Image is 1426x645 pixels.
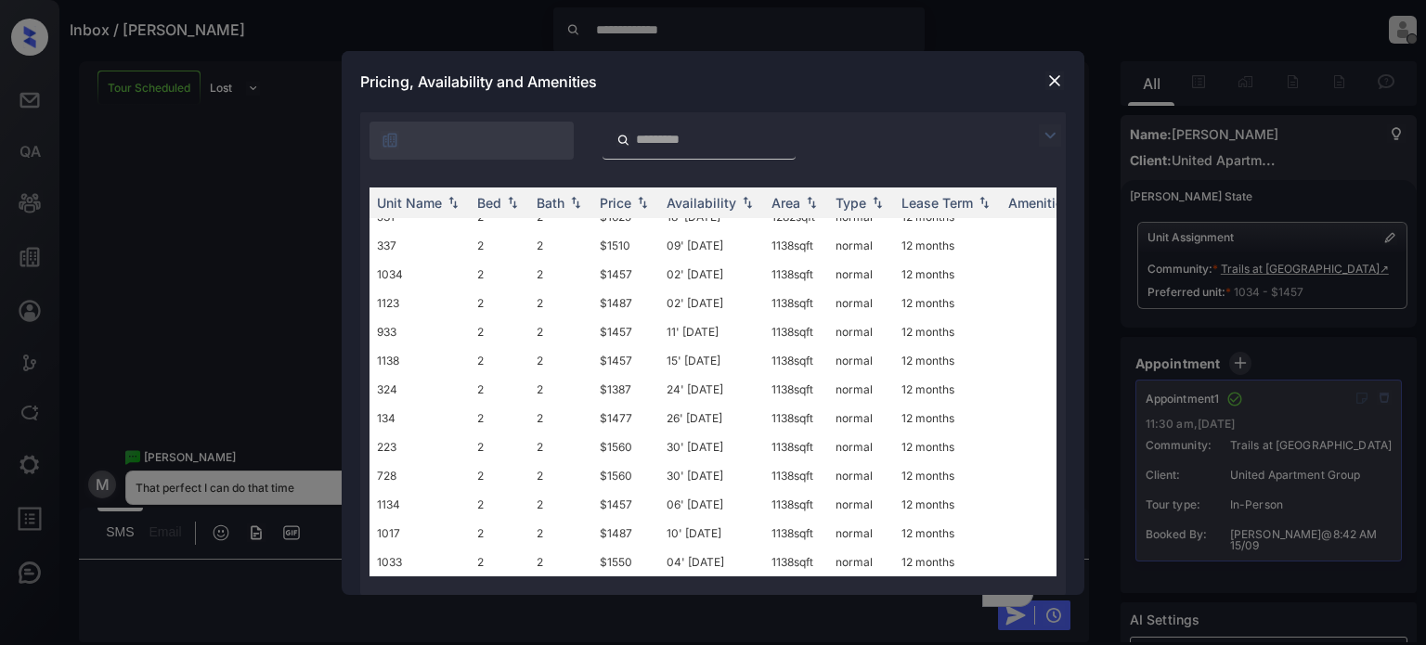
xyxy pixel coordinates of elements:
td: normal [828,404,894,432]
td: $1457 [592,346,659,375]
div: Pricing, Availability and Amenities [342,51,1084,112]
td: normal [828,461,894,490]
td: 2 [470,404,529,432]
td: $1387 [592,375,659,404]
td: 2 [529,260,592,289]
td: $1487 [592,289,659,317]
td: normal [828,490,894,519]
td: 2 [470,289,529,317]
td: 1138 sqft [764,375,828,404]
td: 1138 [369,346,470,375]
div: Unit Name [377,195,442,211]
td: 1138 sqft [764,231,828,260]
td: $1457 [592,317,659,346]
img: sorting [633,196,652,209]
td: $1487 [592,519,659,548]
img: sorting [975,196,993,209]
td: 1138 sqft [764,289,828,317]
td: 12 months [894,231,1001,260]
td: 02' [DATE] [659,289,764,317]
td: 1033 [369,548,470,576]
img: icon-zuma [616,132,630,148]
td: 2 [529,548,592,576]
td: 09' [DATE] [659,231,764,260]
td: 10' [DATE] [659,519,764,548]
td: $1550 [592,548,659,576]
td: 2 [529,490,592,519]
td: 12 months [894,404,1001,432]
td: 2 [470,548,529,576]
td: 06' [DATE] [659,490,764,519]
div: Amenities [1008,195,1070,211]
td: normal [828,432,894,461]
td: 2 [529,519,592,548]
td: normal [828,375,894,404]
img: sorting [503,196,522,209]
td: 2 [470,461,529,490]
td: 2 [529,317,592,346]
td: 728 [369,461,470,490]
img: sorting [566,196,585,209]
td: normal [828,231,894,260]
td: 12 months [894,461,1001,490]
td: 2 [470,490,529,519]
td: 12 months [894,548,1001,576]
td: 1017 [369,519,470,548]
img: sorting [738,196,757,209]
td: $1457 [592,490,659,519]
td: 933 [369,317,470,346]
td: normal [828,317,894,346]
td: 1138 sqft [764,490,828,519]
td: 04' [DATE] [659,548,764,576]
div: Bath [537,195,564,211]
td: normal [828,346,894,375]
td: 1138 sqft [764,317,828,346]
div: Price [600,195,631,211]
td: $1457 [592,260,659,289]
td: 324 [369,375,470,404]
td: 2 [529,375,592,404]
td: 02' [DATE] [659,260,764,289]
td: 1138 sqft [764,519,828,548]
td: 2 [529,432,592,461]
td: $1510 [592,231,659,260]
td: 2 [529,231,592,260]
td: 2 [529,404,592,432]
td: 134 [369,404,470,432]
div: Area [771,195,800,211]
td: 2 [470,346,529,375]
td: 24' [DATE] [659,375,764,404]
td: 223 [369,432,470,461]
td: 1134 [369,490,470,519]
img: icon-zuma [381,131,399,149]
td: normal [828,260,894,289]
td: 2 [470,375,529,404]
td: 2 [470,432,529,461]
td: 1138 sqft [764,404,828,432]
td: 11' [DATE] [659,317,764,346]
td: 12 months [894,260,1001,289]
td: 26' [DATE] [659,404,764,432]
div: Lease Term [901,195,973,211]
td: normal [828,548,894,576]
td: 1138 sqft [764,432,828,461]
td: 2 [529,289,592,317]
td: 1123 [369,289,470,317]
td: normal [828,289,894,317]
td: 337 [369,231,470,260]
img: icon-zuma [1039,124,1061,147]
img: sorting [802,196,821,209]
td: 12 months [894,346,1001,375]
div: Bed [477,195,501,211]
img: sorting [444,196,462,209]
td: 2 [470,519,529,548]
td: 1138 sqft [764,346,828,375]
img: close [1045,71,1064,90]
td: 1034 [369,260,470,289]
td: $1477 [592,404,659,432]
td: 836 [369,174,470,202]
td: 2 [529,461,592,490]
td: 2 [470,231,529,260]
td: normal [828,519,894,548]
td: 12 months [894,432,1001,461]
